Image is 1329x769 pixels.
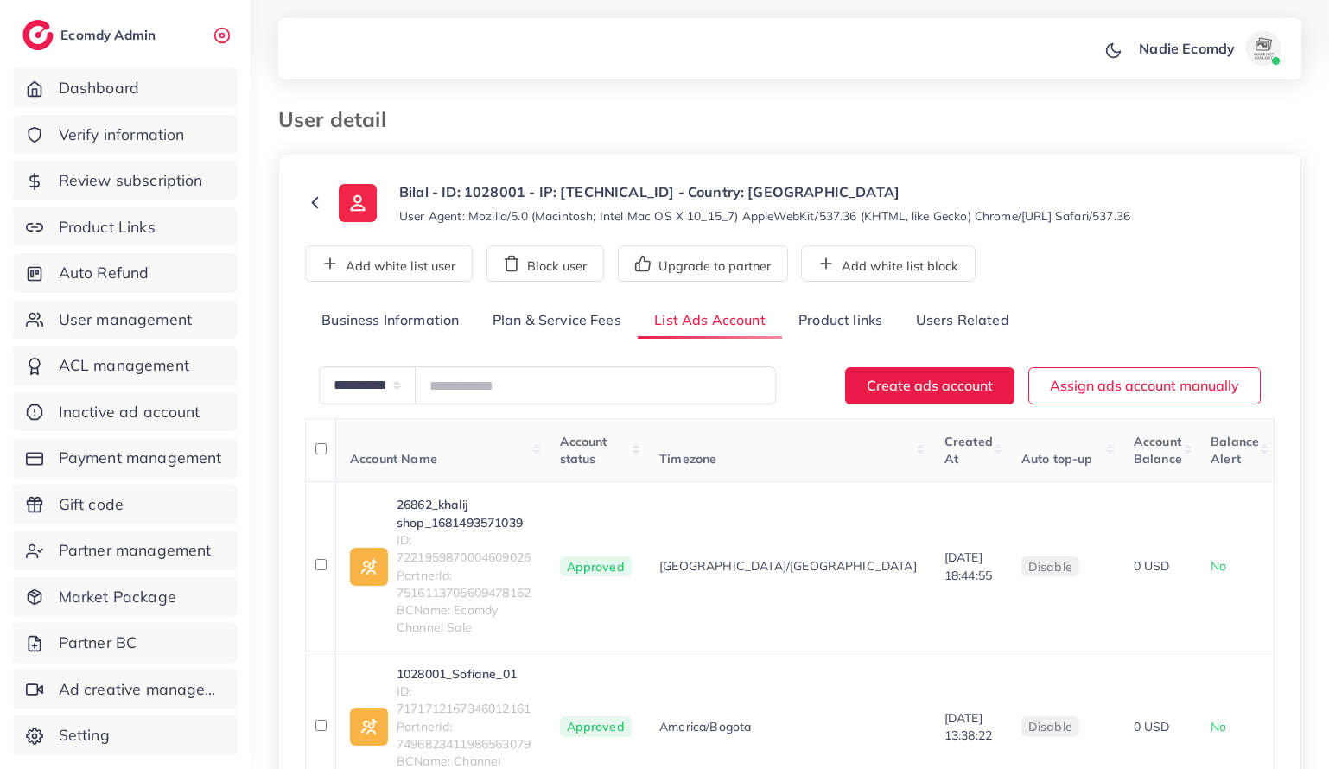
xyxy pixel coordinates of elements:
[944,710,992,743] span: [DATE] 13:38:22
[350,451,437,467] span: Account Name
[59,262,149,284] span: Auto Refund
[13,715,238,755] a: Setting
[399,207,1130,225] small: User Agent: Mozilla/5.0 (Macintosh; Intel Mac OS X 10_15_7) AppleWebKit/537.36 (KHTML, like Gecko...
[59,586,176,608] span: Market Package
[59,539,212,562] span: Partner management
[397,496,532,531] a: 26862_khalij shop_1681493571039
[397,665,532,683] a: 1028001_Sofiane_01
[59,354,189,377] span: ACL management
[1134,434,1182,467] span: Account Balance
[59,169,203,192] span: Review subscription
[59,632,137,654] span: Partner BC
[13,300,238,340] a: User management
[13,68,238,108] a: Dashboard
[560,556,632,577] span: Approved
[1021,451,1093,467] span: Auto top-up
[278,107,400,132] h3: User detail
[13,161,238,200] a: Review subscription
[560,434,607,467] span: Account status
[59,401,200,423] span: Inactive ad account
[60,27,160,43] h2: Ecomdy Admin
[13,670,238,709] a: Ad creative management
[397,601,532,637] span: BCName: Ecomdy Channel Sale
[59,124,185,146] span: Verify information
[944,550,992,582] span: [DATE] 18:44:55
[397,531,532,567] span: ID: 7221959870004609026
[845,367,1014,404] button: Create ads account
[13,115,238,155] a: Verify information
[618,245,788,282] button: Upgrade to partner
[397,683,532,718] span: ID: 7171712167346012161
[305,302,476,340] a: Business Information
[944,434,993,467] span: Created At
[13,207,238,247] a: Product Links
[659,718,751,735] span: America/Bogota
[13,577,238,617] a: Market Package
[397,718,532,753] span: PartnerId: 7496823411986563079
[1129,31,1288,66] a: Nadie Ecomdyavatar
[659,557,917,575] span: [GEOGRAPHIC_DATA]/[GEOGRAPHIC_DATA]
[1028,719,1072,734] span: disable
[13,253,238,293] a: Auto Refund
[59,216,156,238] span: Product Links
[1211,434,1259,467] span: Balance Alert
[801,245,976,282] button: Add white list block
[59,678,225,701] span: Ad creative management
[1028,559,1072,575] span: disable
[13,485,238,524] a: Gift code
[1246,31,1281,66] img: avatar
[486,245,604,282] button: Block user
[59,493,124,516] span: Gift code
[659,451,716,467] span: Timezone
[1211,558,1226,574] span: No
[1134,719,1170,734] span: 0 USD
[305,245,473,282] button: Add white list user
[13,438,238,478] a: Payment management
[13,623,238,663] a: Partner BC
[899,302,1025,340] a: Users Related
[397,567,532,602] span: PartnerId: 7516113705609478162
[59,447,222,469] span: Payment management
[22,20,54,50] img: logo
[59,724,110,747] span: Setting
[399,181,1130,202] p: Bilal - ID: 1028001 - IP: [TECHNICAL_ID] - Country: [GEOGRAPHIC_DATA]
[560,716,632,737] span: Approved
[782,302,899,340] a: Product links
[638,302,782,340] a: List Ads Account
[59,308,192,331] span: User management
[1139,38,1235,59] p: Nadie Ecomdy
[59,77,139,99] span: Dashboard
[1134,558,1170,574] span: 0 USD
[350,708,388,746] img: ic-ad-info.7fc67b75.svg
[476,302,638,340] a: Plan & Service Fees
[22,20,160,50] a: logoEcomdy Admin
[13,531,238,570] a: Partner management
[13,346,238,385] a: ACL management
[13,392,238,432] a: Inactive ad account
[1211,719,1226,734] span: No
[350,548,388,586] img: ic-ad-info.7fc67b75.svg
[1028,367,1261,404] button: Assign ads account manually
[339,184,377,222] img: ic-user-info.36bf1079.svg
